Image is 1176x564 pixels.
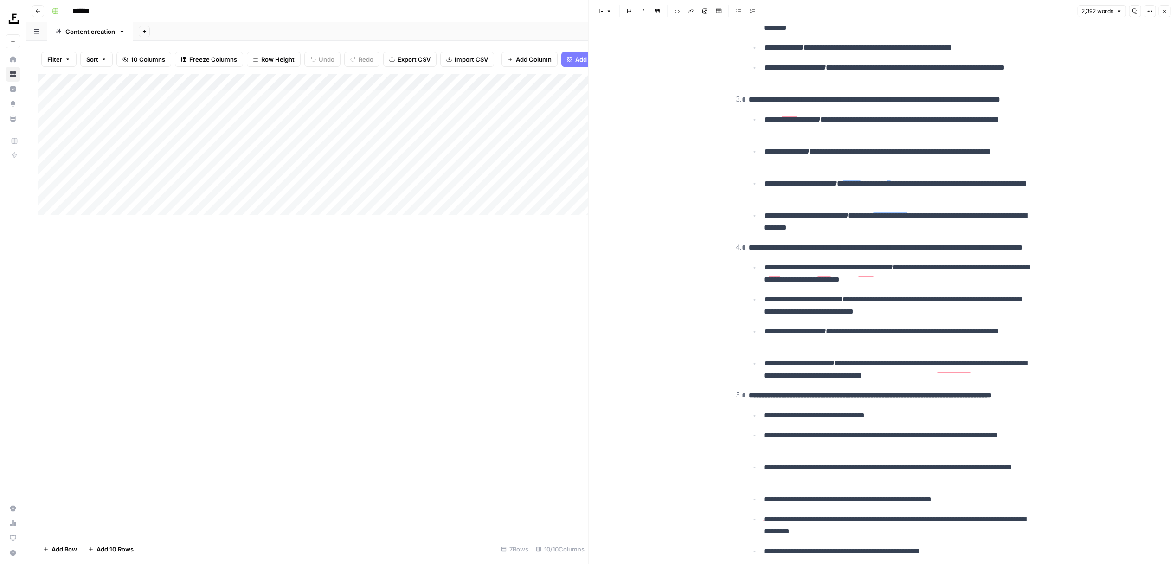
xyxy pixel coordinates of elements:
[532,542,588,557] div: 10/10 Columns
[6,531,20,545] a: Learning Hub
[96,545,134,554] span: Add 10 Rows
[1077,5,1126,17] button: 2,392 words
[6,11,22,27] img: Foundation Inc. Logo
[261,55,295,64] span: Row Height
[1081,7,1113,15] span: 2,392 words
[83,542,139,557] button: Add 10 Rows
[344,52,379,67] button: Redo
[189,55,237,64] span: Freeze Columns
[440,52,494,67] button: Import CSV
[561,52,640,67] button: Add Power Agent
[6,67,20,82] a: Browse
[6,52,20,67] a: Home
[304,52,341,67] button: Undo
[51,545,77,554] span: Add Row
[455,55,488,64] span: Import CSV
[86,55,98,64] span: Sort
[6,82,20,96] a: Insights
[6,96,20,111] a: Opportunities
[6,516,20,531] a: Usage
[319,55,334,64] span: Undo
[116,52,171,67] button: 10 Columns
[47,22,133,41] a: Content creation
[47,55,62,64] span: Filter
[38,542,83,557] button: Add Row
[383,52,437,67] button: Export CSV
[497,542,532,557] div: 7 Rows
[575,55,626,64] span: Add Power Agent
[175,52,243,67] button: Freeze Columns
[516,55,552,64] span: Add Column
[359,55,373,64] span: Redo
[6,111,20,126] a: Your Data
[6,7,20,31] button: Workspace: Foundation Inc.
[6,501,20,516] a: Settings
[247,52,301,67] button: Row Height
[398,55,431,64] span: Export CSV
[6,545,20,560] button: Help + Support
[501,52,558,67] button: Add Column
[131,55,165,64] span: 10 Columns
[65,27,115,36] div: Content creation
[80,52,113,67] button: Sort
[41,52,77,67] button: Filter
